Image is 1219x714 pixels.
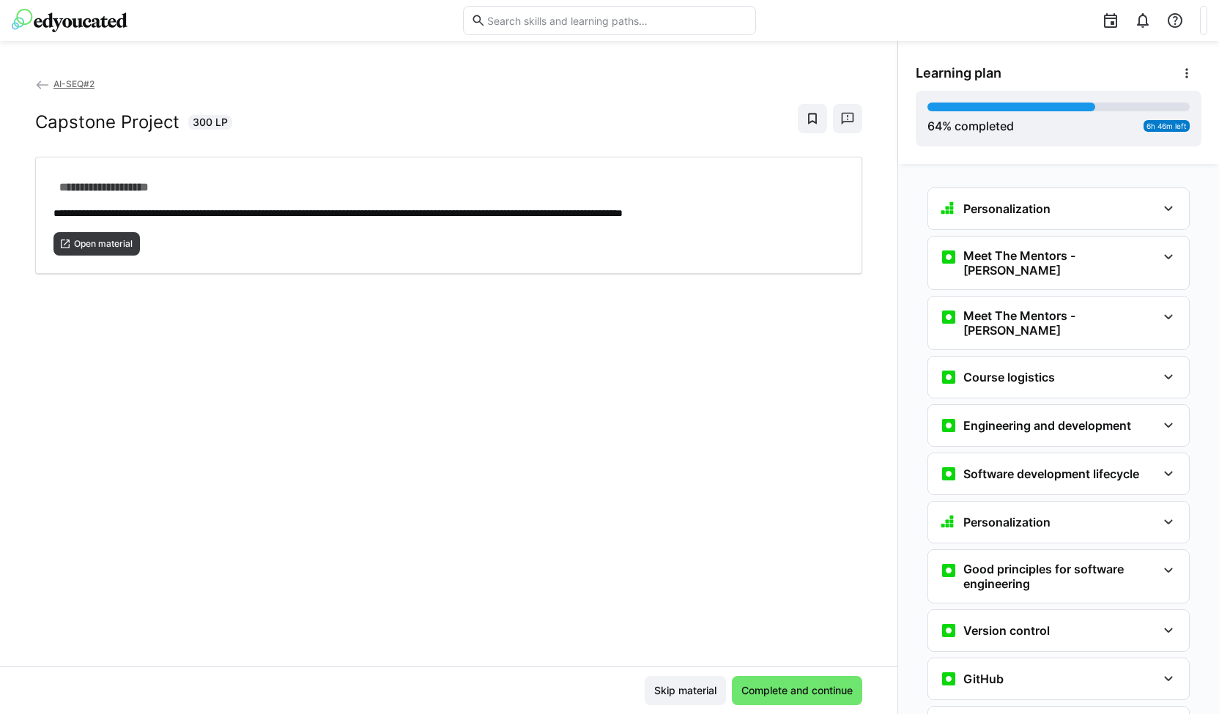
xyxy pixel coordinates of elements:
h3: Personalization [963,515,1051,529]
span: Open material [73,238,134,250]
button: Skip material [645,676,726,705]
span: AI-SEQ#2 [53,78,95,89]
span: Skip material [652,683,719,698]
button: Complete and continue [732,676,862,705]
span: Complete and continue [739,683,855,698]
h2: Capstone Project [35,111,179,133]
span: 300 LP [193,115,228,130]
div: % completed [927,117,1014,135]
h3: Good principles for software engineering [963,562,1157,591]
h3: Version control [963,623,1050,638]
h3: GitHub [963,672,1004,686]
span: Learning plan [916,65,1001,81]
span: 64 [927,119,942,133]
h3: Course logistics [963,370,1055,384]
h3: Meet The Mentors - [PERSON_NAME] [963,248,1157,278]
a: AI-SEQ#2 [35,78,95,89]
input: Search skills and learning paths… [486,14,748,27]
h3: Meet The Mentors - [PERSON_NAME] [963,308,1157,338]
h3: Personalization [963,201,1051,216]
h3: Engineering and development [963,418,1131,433]
h3: Software development lifecycle [963,466,1139,481]
button: Open material [53,232,140,256]
span: 6h 46m left [1146,122,1187,130]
